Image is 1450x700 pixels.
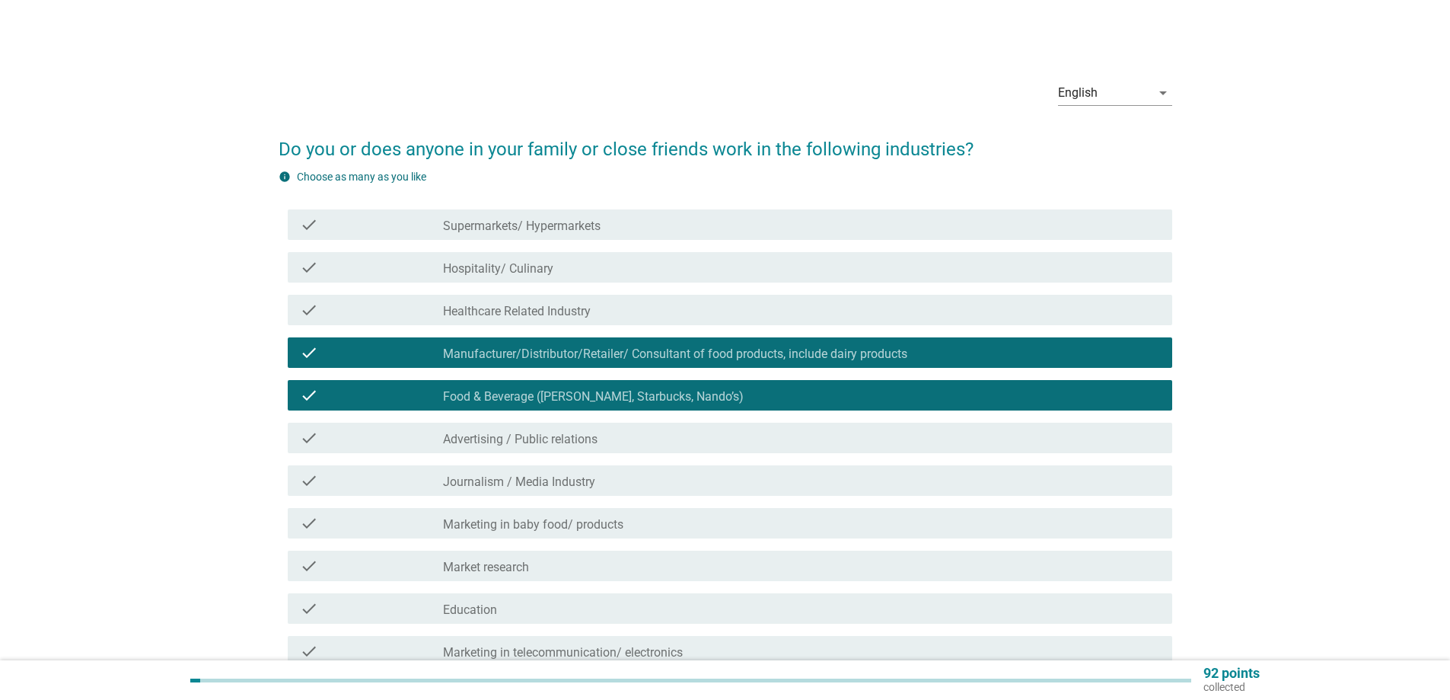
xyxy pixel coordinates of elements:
[443,261,553,276] label: Hospitality/ Culinary
[300,258,318,276] i: check
[300,429,318,447] i: check
[297,171,426,183] label: Choose as many as you like
[443,645,683,660] label: Marketing in telecommunication/ electronics
[300,557,318,575] i: check
[300,216,318,234] i: check
[300,386,318,404] i: check
[443,603,497,618] label: Education
[300,599,318,618] i: check
[1154,84,1172,102] i: arrow_drop_down
[300,301,318,319] i: check
[279,171,291,183] i: info
[1203,680,1260,694] p: collected
[443,517,623,532] label: Marketing in baby food/ products
[300,642,318,660] i: check
[300,471,318,490] i: check
[443,560,529,575] label: Market research
[300,344,318,362] i: check
[443,304,591,319] label: Healthcare Related Industry
[1203,666,1260,680] p: 92 points
[443,475,595,490] label: Journalism / Media Industry
[279,120,1172,163] h2: Do you or does anyone in your family or close friends work in the following industries?
[300,514,318,532] i: check
[443,347,907,362] label: Manufacturer/Distributor/Retailer/ Consultant of food products, include dairy products
[443,219,601,234] label: Supermarkets/ Hypermarkets
[443,432,598,447] label: Advertising / Public relations
[1058,86,1098,100] div: English
[443,389,744,404] label: Food & Beverage ([PERSON_NAME], Starbucks, Nando’s)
